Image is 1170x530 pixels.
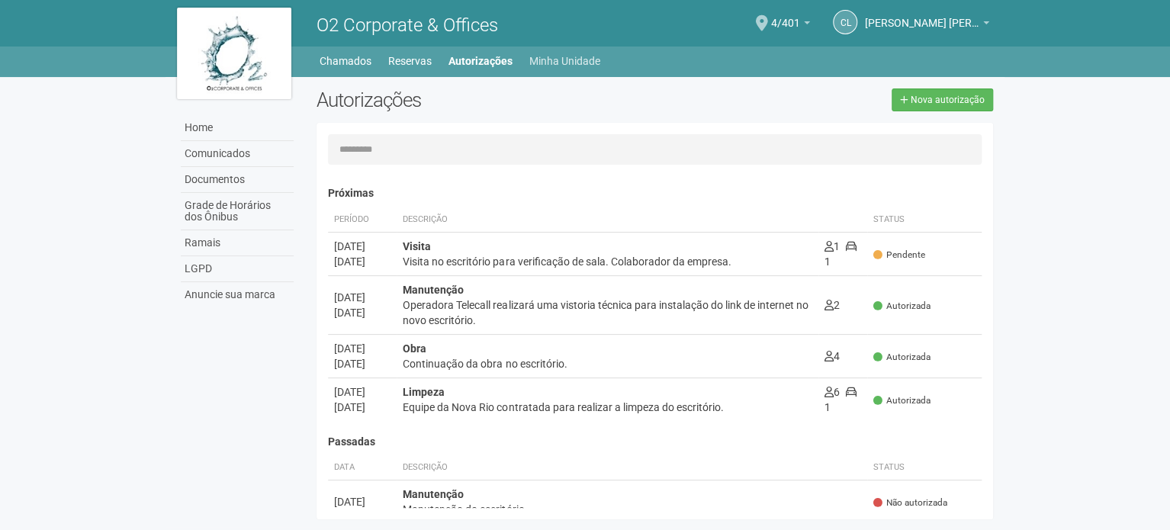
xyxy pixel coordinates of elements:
[865,2,979,29] span: Claudia Luíza Soares de Castro
[328,207,397,233] th: Período
[824,386,857,413] span: 1
[334,341,391,356] div: [DATE]
[824,299,840,311] span: 2
[328,188,982,199] h4: Próximas
[873,249,925,262] span: Pendente
[320,50,371,72] a: Chamados
[833,10,857,34] a: CL
[403,284,464,296] strong: Manutenção
[824,240,857,268] span: 1
[317,88,643,111] h2: Autorizações
[181,282,294,307] a: Anuncie sua marca
[529,50,600,72] a: Minha Unidade
[403,488,464,500] strong: Manutenção
[873,394,931,407] span: Autorizada
[403,254,812,269] div: Visita no escritório para verificação de sala. Colaborador da empresa.
[334,356,391,371] div: [DATE]
[397,207,818,233] th: Descrição
[334,494,391,509] div: [DATE]
[317,14,498,36] span: O2 Corporate & Offices
[403,240,431,252] strong: Visita
[177,8,291,99] img: logo.jpg
[181,167,294,193] a: Documentos
[873,496,947,509] span: Não autorizada
[873,300,931,313] span: Autorizada
[181,256,294,282] a: LGPD
[181,230,294,256] a: Ramais
[403,342,426,355] strong: Obra
[334,290,391,305] div: [DATE]
[867,455,982,480] th: Status
[448,50,513,72] a: Autorizações
[824,240,840,252] span: 1
[403,400,812,415] div: Equipe da Nova Rio contratada para realizar a limpeza do escritório.
[771,2,800,29] span: 4/401
[397,455,867,480] th: Descrição
[181,193,294,230] a: Grade de Horários dos Ônibus
[892,88,993,111] a: Nova autorização
[334,254,391,269] div: [DATE]
[328,455,397,480] th: Data
[403,502,861,517] div: Manutenção do escritório.
[403,297,812,328] div: Operadora Telecall realizará uma vistoria técnica para instalação do link de internet no novo esc...
[388,50,432,72] a: Reservas
[824,386,840,398] span: 6
[867,207,982,233] th: Status
[824,350,840,362] span: 4
[181,115,294,141] a: Home
[328,436,982,448] h4: Passadas
[771,19,810,31] a: 4/401
[334,239,391,254] div: [DATE]
[873,351,931,364] span: Autorizada
[403,386,445,398] strong: Limpeza
[403,356,812,371] div: Continuação da obra no escritório.
[334,384,391,400] div: [DATE]
[911,95,985,105] span: Nova autorização
[181,141,294,167] a: Comunicados
[334,400,391,415] div: [DATE]
[865,19,989,31] a: [PERSON_NAME] [PERSON_NAME]
[334,305,391,320] div: [DATE]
